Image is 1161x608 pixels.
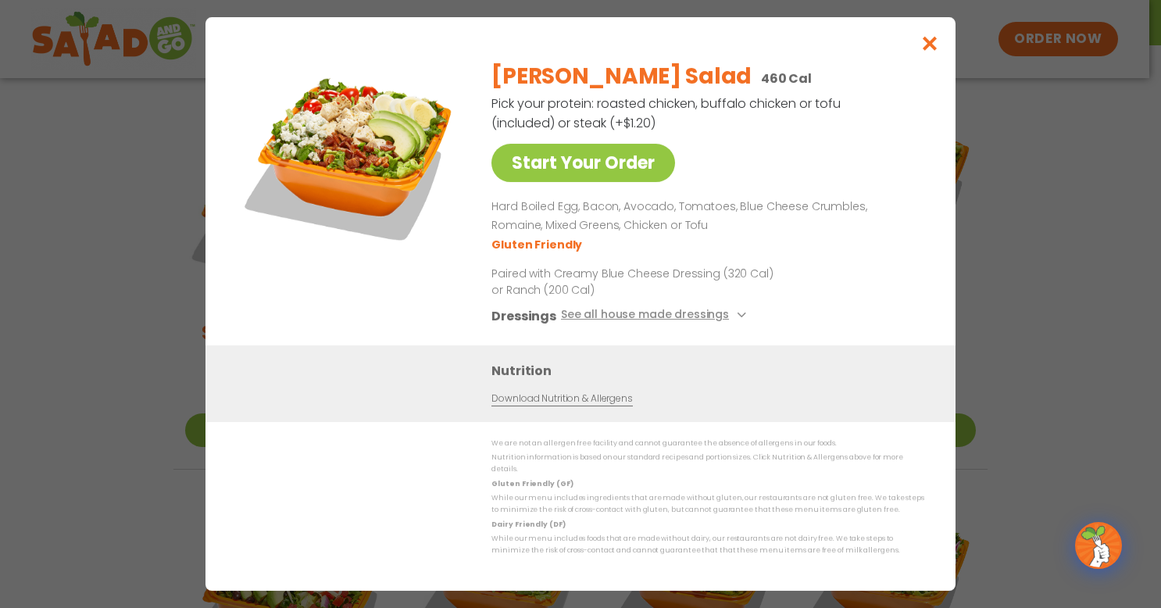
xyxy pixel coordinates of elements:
h3: Nutrition [491,361,932,381]
strong: Gluten Friendly (GF) [491,479,573,488]
img: wpChatIcon [1077,524,1120,567]
p: Paired with Creamy Blue Cheese Dressing (320 Cal) or Ranch (200 Cal) [491,266,781,299]
p: 460 Cal [761,69,812,88]
p: We are not an allergen free facility and cannot guarantee the absence of allergens in our foods. [491,438,924,449]
h2: [PERSON_NAME] Salad [491,60,752,93]
strong: Dairy Friendly (DF) [491,520,565,529]
p: Nutrition information is based on our standard recipes and portion sizes. Click Nutrition & Aller... [491,452,924,476]
button: Close modal [905,17,956,70]
a: Download Nutrition & Allergens [491,392,632,406]
li: Gluten Friendly [491,237,584,253]
p: Hard Boiled Egg, Bacon, Avocado, Tomatoes, Blue Cheese Crumbles, Romaine, Mixed Greens, Chicken o... [491,198,918,235]
button: See all house made dressings [561,306,751,326]
h3: Dressings [491,306,556,326]
img: Featured product photo for Cobb Salad [241,48,459,267]
p: While our menu includes ingredients that are made without gluten, our restaurants are not gluten ... [491,492,924,517]
a: Start Your Order [491,144,675,182]
p: While our menu includes foods that are made without dairy, our restaurants are not dairy free. We... [491,533,924,557]
p: Pick your protein: roasted chicken, buffalo chicken or tofu (included) or steak (+$1.20) [491,94,843,133]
